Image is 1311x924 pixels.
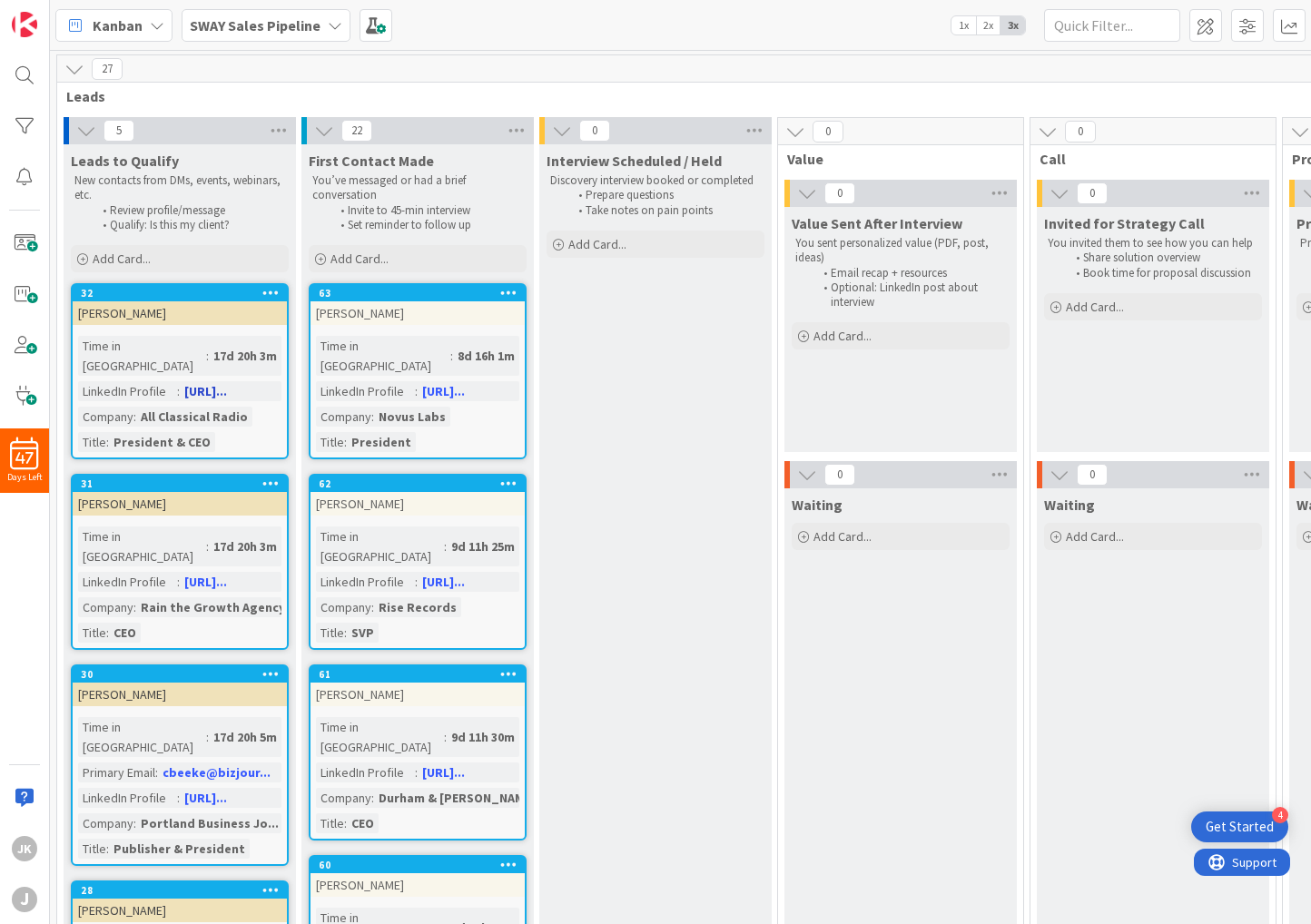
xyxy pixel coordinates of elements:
div: [PERSON_NAME] [310,873,525,897]
div: Publisher & President [109,839,250,859]
span: Add Card... [568,236,626,252]
div: 62[PERSON_NAME] [310,476,525,516]
span: : [206,536,209,556]
span: : [371,407,374,427]
div: Company [316,788,371,808]
a: [URL]... [184,790,227,806]
div: 63 [310,285,525,301]
span: 0 [579,120,610,142]
span: Value [787,150,1000,168]
div: 17d 20h 3m [209,536,281,556]
span: : [371,788,374,808]
div: Company [78,407,133,427]
div: Primary Email [78,762,155,782]
div: LinkedIn Profile [316,381,415,401]
div: [PERSON_NAME] [310,492,525,516]
span: 47 [15,452,34,465]
span: Value Sent After Interview [792,214,962,232]
span: Add Card... [93,251,151,267]
p: New contacts from DMs, events, webinars, etc. [74,173,285,203]
div: 61 [319,668,525,681]
span: First Contact Made [309,152,434,170]
span: : [177,788,180,808]
div: Time in [GEOGRAPHIC_DATA] [78,717,206,757]
a: [URL]... [422,574,465,590]
span: : [415,381,418,401]
div: All Classical Radio [136,407,252,427]
span: Kanban [93,15,143,36]
div: Portland Business Jo... [136,813,283,833]
span: 27 [92,58,123,80]
div: 32 [73,285,287,301]
li: Email recap + resources [813,266,1007,280]
span: 0 [1065,121,1096,143]
div: JK [12,836,37,861]
div: 31 [73,476,287,492]
span: : [177,381,180,401]
p: Discovery interview booked or completed [550,173,761,188]
li: Take notes on pain points [568,203,762,218]
div: 60 [319,859,525,871]
li: Invite to 45-min interview [330,203,524,218]
div: 17d 20h 5m [209,727,281,747]
div: [PERSON_NAME] [73,301,287,325]
span: : [206,727,209,747]
div: 61 [310,666,525,683]
div: 32 [81,287,287,300]
span: 0 [824,182,855,204]
p: You sent personalized value (PDF, post, ideas) [795,236,1006,266]
a: [URL]... [184,383,227,399]
li: Set reminder to follow up [330,218,524,232]
div: Title [316,813,344,833]
div: 63 [319,287,525,300]
div: 30[PERSON_NAME] [73,666,287,706]
span: : [133,813,136,833]
div: 28 [81,884,287,897]
span: 0 [1077,464,1108,486]
div: Time in [GEOGRAPHIC_DATA] [316,526,444,566]
a: 61[PERSON_NAME]Time in [GEOGRAPHIC_DATA]:9d 11h 30mLinkedIn Profile:[URL]...Company:Durham & [PER... [309,664,527,840]
div: Get Started [1206,818,1274,836]
li: Review profile/message [93,203,286,218]
div: 30 [73,666,287,683]
span: 0 [1077,182,1108,204]
a: [URL]... [422,383,465,399]
div: 62 [310,476,525,492]
span: 1x [951,16,976,34]
div: 62 [319,477,525,490]
a: cbeeke@bizjour... [163,764,271,781]
li: Optional: LinkedIn post about interview [813,280,1007,310]
a: 30[PERSON_NAME]Time in [GEOGRAPHIC_DATA]:17d 20h 5mPrimary Email:cbeeke@bizjour...LinkedIn Profil... [71,664,289,866]
div: [PERSON_NAME] [310,683,525,706]
a: 32[PERSON_NAME]Time in [GEOGRAPHIC_DATA]:17d 20h 3mLinkedIn Profile:[URL]...Company:All Classical... [71,283,289,459]
span: : [344,623,347,643]
div: 32[PERSON_NAME] [73,285,287,325]
div: LinkedIn Profile [78,381,177,401]
div: 28[PERSON_NAME] [73,882,287,922]
p: You’ve messaged or had a brief conversation [312,173,523,203]
div: SVP [347,623,379,643]
div: Title [78,839,106,859]
div: Time in [GEOGRAPHIC_DATA] [78,336,206,376]
div: Durham & [PERSON_NAME] [374,788,540,808]
span: Support [38,3,83,25]
span: Add Card... [1066,299,1124,315]
span: 0 [813,121,843,143]
div: CEO [109,623,141,643]
div: 8d 16h 1m [453,346,519,366]
span: : [206,346,209,366]
span: Invited for Strategy Call [1044,214,1205,232]
div: Title [316,623,344,643]
div: President [347,432,416,452]
div: 30 [81,668,287,681]
span: 5 [103,120,134,142]
span: 3x [1000,16,1025,34]
span: : [106,839,109,859]
li: Share solution overview [1066,251,1259,265]
div: Company [316,597,371,617]
div: 31 [81,477,287,490]
div: j [12,887,37,912]
span: : [344,432,347,452]
div: LinkedIn Profile [316,762,415,782]
span: : [444,536,447,556]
